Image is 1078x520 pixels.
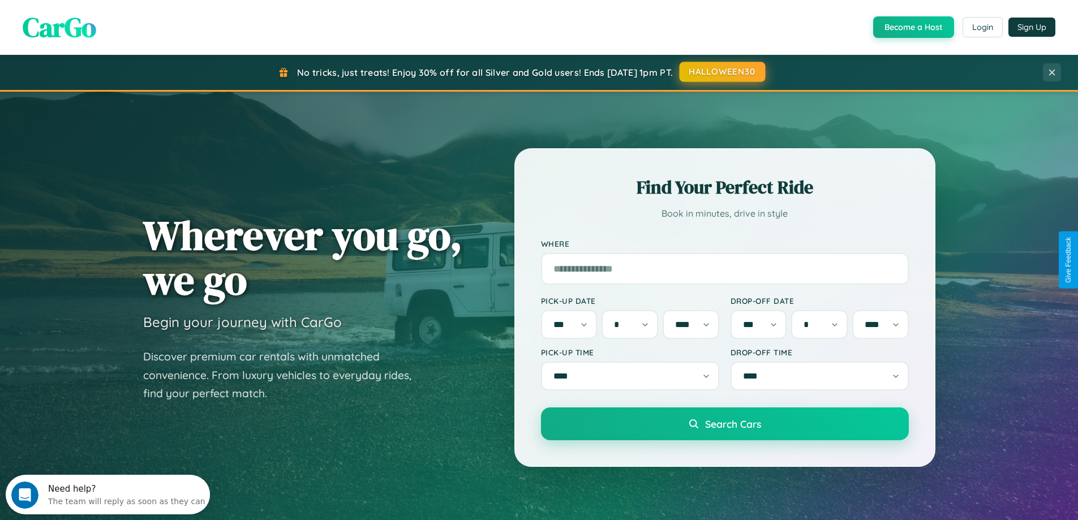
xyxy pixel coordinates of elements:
[143,347,426,403] p: Discover premium car rentals with unmatched convenience. From luxury vehicles to everyday rides, ...
[5,5,211,36] div: Open Intercom Messenger
[541,239,909,248] label: Where
[1008,18,1055,37] button: Sign Up
[42,19,200,31] div: The team will reply as soon as they can
[731,347,909,357] label: Drop-off Time
[541,347,719,357] label: Pick-up Time
[541,205,909,222] p: Book in minutes, drive in style
[541,175,909,200] h2: Find Your Perfect Ride
[143,213,462,302] h1: Wherever you go, we go
[143,313,342,330] h3: Begin your journey with CarGo
[297,67,673,78] span: No tricks, just treats! Enjoy 30% off for all Silver and Gold users! Ends [DATE] 1pm PT.
[680,62,766,82] button: HALLOWEEN30
[42,10,200,19] div: Need help?
[541,296,719,306] label: Pick-up Date
[731,296,909,306] label: Drop-off Date
[705,418,761,430] span: Search Cars
[873,16,954,38] button: Become a Host
[963,17,1003,37] button: Login
[541,407,909,440] button: Search Cars
[6,475,210,514] iframe: Intercom live chat discovery launcher
[23,8,96,46] span: CarGo
[11,482,38,509] iframe: Intercom live chat
[1064,237,1072,283] div: Give Feedback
